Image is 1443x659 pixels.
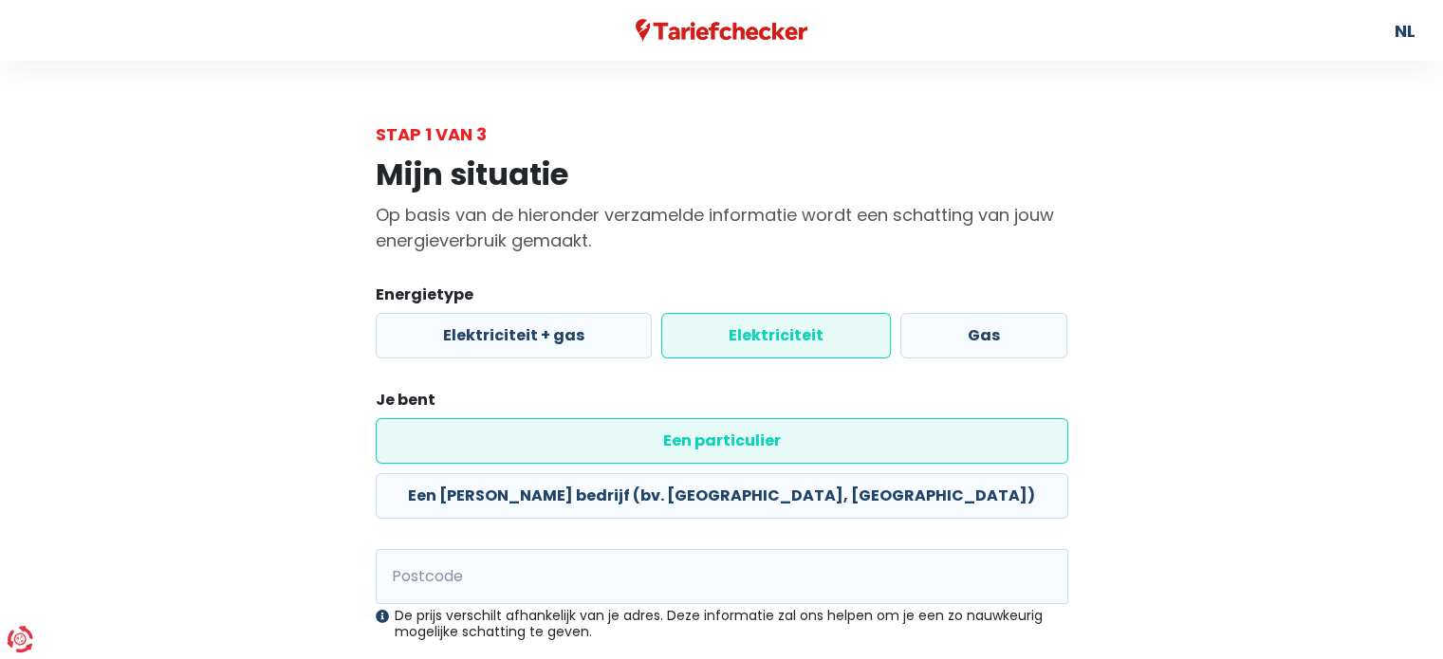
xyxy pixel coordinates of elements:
div: De prijs verschilt afhankelijk van je adres. Deze informatie zal ons helpen om je een zo nauwkeur... [376,608,1068,640]
legend: Je bent [376,389,1068,418]
label: Elektriciteit [661,313,891,358]
label: Gas [900,313,1067,358]
p: Op basis van de hieronder verzamelde informatie wordt een schatting van jouw energieverbruik gema... [376,202,1068,253]
label: Een [PERSON_NAME] bedrijf (bv. [GEOGRAPHIC_DATA], [GEOGRAPHIC_DATA]) [376,473,1068,519]
img: Tariefchecker logo [636,19,808,43]
label: Elektriciteit + gas [376,313,652,358]
legend: Energietype [376,284,1068,313]
div: Stap 1 van 3 [376,121,1068,147]
input: 1000 [376,549,1068,604]
h1: Mijn situatie [376,156,1068,192]
label: Een particulier [376,418,1068,464]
